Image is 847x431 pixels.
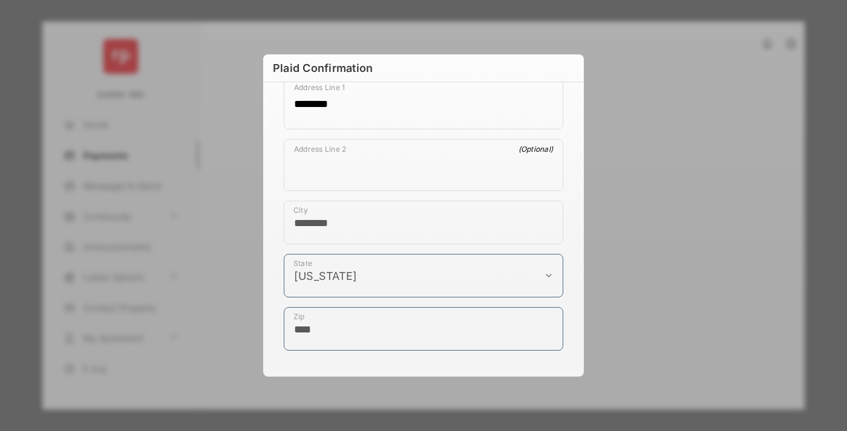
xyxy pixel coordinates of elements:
[263,54,584,82] h6: Plaid Confirmation
[284,139,563,191] div: payment_method_screening[postal_addresses][addressLine2]
[284,201,563,244] div: payment_method_screening[postal_addresses][locality]
[284,307,563,351] div: payment_method_screening[postal_addresses][postalCode]
[284,77,563,129] div: payment_method_screening[postal_addresses][addressLine1]
[284,254,563,297] div: payment_method_screening[postal_addresses][administrativeArea]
